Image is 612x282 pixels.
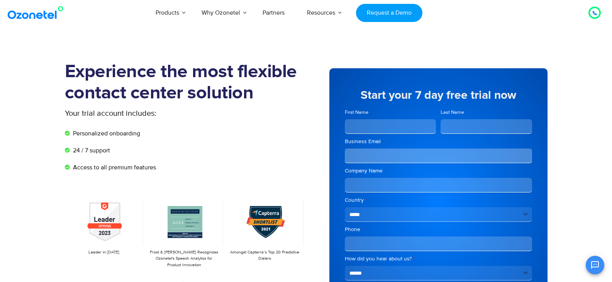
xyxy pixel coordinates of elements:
[356,4,422,22] a: Request a Demo
[71,129,140,138] span: Personalized onboarding
[65,61,306,104] h1: Experience the most flexible contact center solution
[69,249,139,256] p: Leader in [DATE]
[345,89,532,101] h5: Start your 7 day free trial now
[345,226,532,233] label: Phone
[345,167,532,175] label: Company Name
[229,249,300,262] p: Amongst Capterra’s Top 20 Predictive Dialers
[71,163,156,172] span: Access to all premium features
[345,109,436,116] label: First Name
[441,109,532,116] label: Last Name
[345,196,532,204] label: Country
[345,255,532,263] label: How did you hear about us?
[65,108,248,119] p: Your trial account includes:
[71,146,110,155] span: 24 / 7 support
[149,249,219,268] p: Frost & [PERSON_NAME] Recognizes Ozonetel's Speech Analytics for Product Innovation
[586,256,604,274] button: Open chat
[345,138,532,145] label: Business Email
